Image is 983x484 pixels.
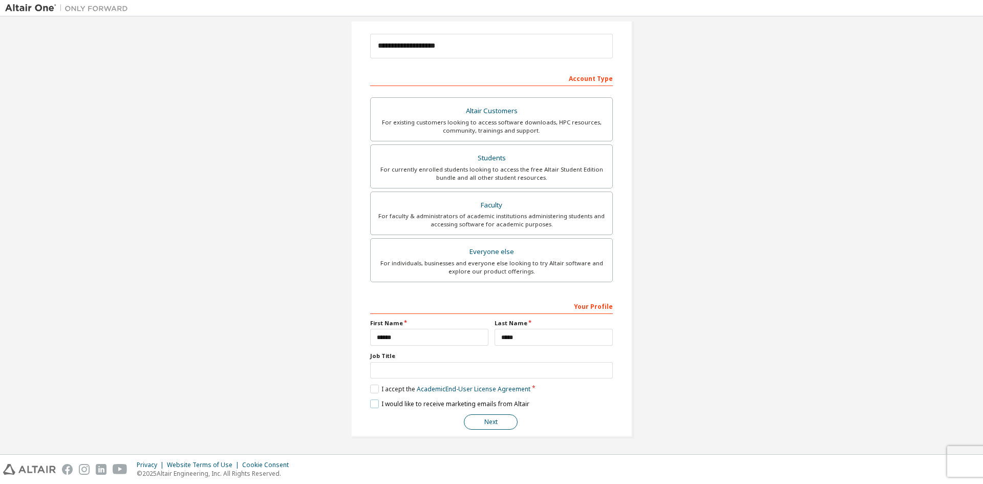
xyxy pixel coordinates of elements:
[113,464,127,475] img: youtube.svg
[417,385,530,393] a: Academic End-User License Agreement
[79,464,90,475] img: instagram.svg
[5,3,133,13] img: Altair One
[370,385,530,393] label: I accept the
[242,461,295,469] div: Cookie Consent
[377,104,606,118] div: Altair Customers
[370,399,529,408] label: I would like to receive marketing emails from Altair
[370,352,613,360] label: Job Title
[167,461,242,469] div: Website Terms of Use
[377,165,606,182] div: For currently enrolled students looking to access the free Altair Student Edition bundle and all ...
[377,151,606,165] div: Students
[377,118,606,135] div: For existing customers looking to access software downloads, HPC resources, community, trainings ...
[377,198,606,213] div: Faculty
[137,461,167,469] div: Privacy
[495,319,613,327] label: Last Name
[96,464,106,475] img: linkedin.svg
[62,464,73,475] img: facebook.svg
[3,464,56,475] img: altair_logo.svg
[464,414,518,430] button: Next
[137,469,295,478] p: © 2025 Altair Engineering, Inc. All Rights Reserved.
[377,259,606,276] div: For individuals, businesses and everyone else looking to try Altair software and explore our prod...
[370,70,613,86] div: Account Type
[370,298,613,314] div: Your Profile
[377,245,606,259] div: Everyone else
[377,212,606,228] div: For faculty & administrators of academic institutions administering students and accessing softwa...
[370,319,488,327] label: First Name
